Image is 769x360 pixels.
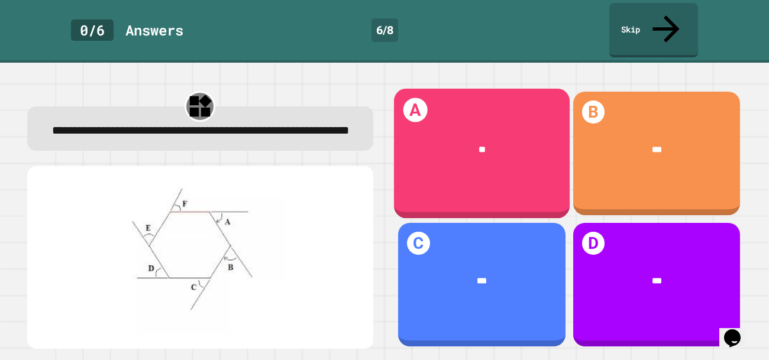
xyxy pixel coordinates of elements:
div: 0 / 6 [71,20,114,41]
iframe: chat widget [719,313,757,348]
div: Answer s [125,20,183,41]
h1: C [407,232,430,255]
h1: A [403,98,428,122]
h1: D [582,232,605,255]
img: quiz-media%2FJfuwtiQzXhfy8DfcEHeS [39,181,361,333]
div: 6 / 8 [371,18,398,42]
a: Skip [609,3,698,57]
h1: B [582,100,605,124]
